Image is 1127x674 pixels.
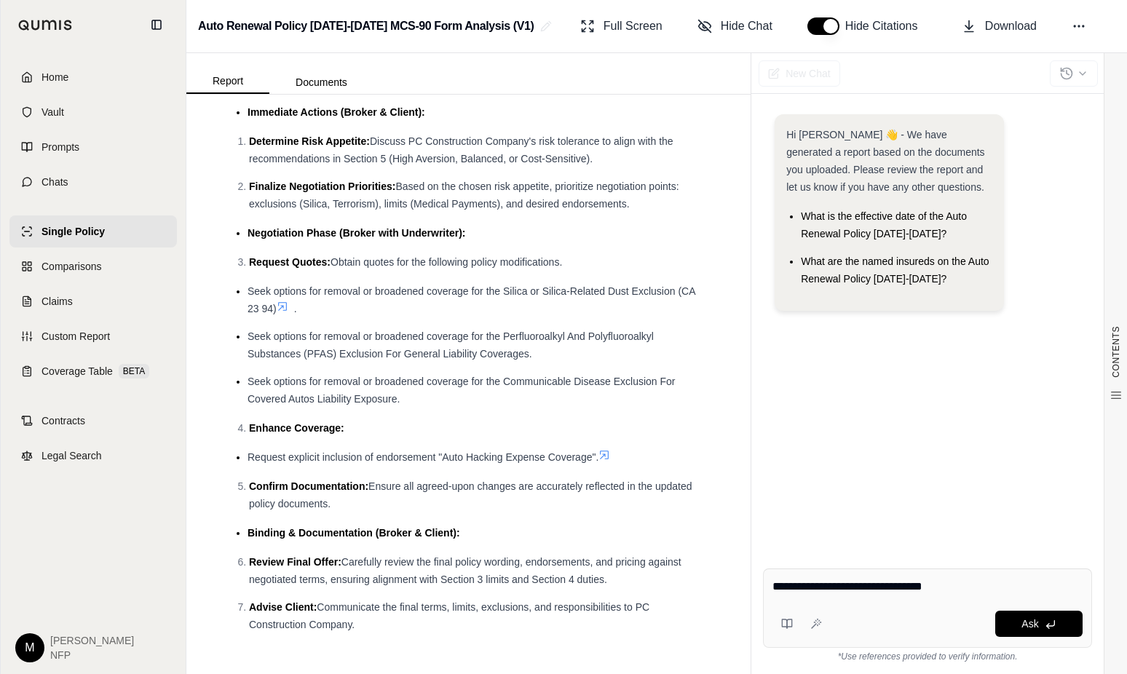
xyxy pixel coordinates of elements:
[249,480,368,492] span: Confirm Documentation:
[249,556,341,568] span: Review Final Offer:
[248,227,465,239] span: Negotiation Phase (Broker with Underwriter):
[41,364,113,378] span: Coverage Table
[249,601,649,630] span: Communicate the final terms, limits, exclusions, and responsibilities to PC Construction Company.
[248,451,598,463] span: Request explicit inclusion of endorsement "Auto Hacking Expense Coverage".
[249,181,395,192] span: Finalize Negotiation Priorities:
[249,135,673,164] span: Discuss PC Construction Company's risk tolerance to align with the recommendations in Section 5 (...
[1021,618,1038,630] span: Ask
[249,480,692,510] span: Ensure all agreed-upon changes are accurately reflected in the updated policy documents.
[119,364,149,378] span: BETA
[248,285,695,314] span: Seek options for removal or broadened coverage for the Silica or Silica-Related Dust Exclusion (C...
[1110,326,1122,378] span: CONTENTS
[574,12,668,41] button: Full Screen
[41,105,64,119] span: Vault
[41,329,110,344] span: Custom Report
[9,96,177,128] a: Vault
[186,69,269,94] button: Report
[9,320,177,352] a: Custom Report
[331,256,562,268] span: Obtain quotes for the following policy modifications.
[249,181,679,210] span: Based on the chosen risk appetite, prioritize negotiation points: exclusions (Silica, Terrorism),...
[845,17,927,35] span: Hide Citations
[9,250,177,282] a: Comparisons
[41,448,102,463] span: Legal Search
[15,633,44,662] div: M
[956,12,1043,41] button: Download
[198,13,534,39] h2: Auto Renewal Policy [DATE]-[DATE] MCS-90 Form Analysis (V1)
[786,129,984,193] span: Hi [PERSON_NAME] 👋 - We have generated a report based on the documents you uploaded. Please revie...
[41,175,68,189] span: Chats
[9,405,177,437] a: Contracts
[9,285,177,317] a: Claims
[249,601,317,613] span: Advise Client:
[145,13,168,36] button: Collapse sidebar
[9,440,177,472] a: Legal Search
[248,376,676,405] span: Seek options for removal or broadened coverage for the Communicable Disease Exclusion For Covered...
[41,224,105,239] span: Single Policy
[721,17,772,35] span: Hide Chat
[9,61,177,93] a: Home
[801,210,967,239] span: What is the effective date of the Auto Renewal Policy [DATE]-[DATE]?
[41,259,101,274] span: Comparisons
[294,303,297,314] span: .
[18,20,73,31] img: Qumis Logo
[249,135,370,147] span: Determine Risk Appetite:
[248,527,460,539] span: Binding & Documentation (Broker & Client):
[9,166,177,198] a: Chats
[604,17,663,35] span: Full Screen
[985,17,1037,35] span: Download
[692,12,778,41] button: Hide Chat
[249,422,344,434] span: Enhance Coverage:
[248,330,654,360] span: Seek options for removal or broadened coverage for the Perfluoroalkyl And Polyfluoroalkyl Substan...
[801,255,989,285] span: What are the named insureds on the Auto Renewal Policy [DATE]-[DATE]?
[50,648,134,662] span: NFP
[249,256,331,268] span: Request Quotes:
[995,611,1083,637] button: Ask
[41,70,68,84] span: Home
[41,413,85,428] span: Contracts
[269,71,373,94] button: Documents
[9,355,177,387] a: Coverage TableBETA
[249,556,681,585] span: Carefully review the final policy wording, endorsements, and pricing against negotiated terms, en...
[50,633,134,648] span: [PERSON_NAME]
[9,131,177,163] a: Prompts
[41,140,79,154] span: Prompts
[248,106,425,118] span: Immediate Actions (Broker & Client):
[41,294,73,309] span: Claims
[763,648,1092,662] div: *Use references provided to verify information.
[9,215,177,247] a: Single Policy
